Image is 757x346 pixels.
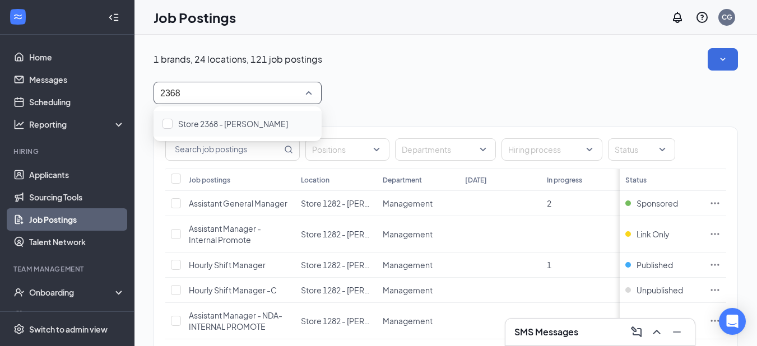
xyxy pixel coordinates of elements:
[383,260,433,270] span: Management
[547,260,551,270] span: 1
[13,119,25,130] svg: Analysis
[709,228,721,240] svg: Ellipses
[637,284,683,296] span: Unpublished
[377,191,459,216] td: Management
[668,323,686,341] button: Minimize
[154,8,236,27] h1: Job Postings
[514,326,578,338] h3: SMS Messages
[295,191,377,216] td: Store 1282 - Roy
[29,208,125,231] a: Job Postings
[383,285,433,295] span: Management
[295,216,377,253] td: Store 1282 - Roy
[29,163,125,186] a: Applicants
[709,315,721,326] svg: Ellipses
[154,53,322,66] p: 1 brands, 24 locations, 121 job postings
[178,119,288,129] span: Store 2368 - [PERSON_NAME]
[29,68,125,91] a: Messages
[29,324,108,335] div: Switch to admin view
[637,259,673,270] span: Published
[650,325,663,339] svg: ChevronUp
[189,310,282,331] span: Assistant Manager - NDA- INTERNAL PROMOTE
[29,46,125,68] a: Home
[722,12,732,22] div: CG
[383,229,433,239] span: Management
[709,284,721,296] svg: Ellipses
[301,229,411,239] span: Store 1282 - [PERSON_NAME]
[12,11,24,22] svg: WorkstreamLogo
[284,145,293,154] svg: MagnifyingGlass
[295,253,377,278] td: Store 1282 - Roy
[709,198,721,209] svg: Ellipses
[717,54,728,65] svg: SmallChevronDown
[189,175,230,185] div: Job postings
[383,316,433,326] span: Management
[13,264,123,274] div: Team Management
[29,186,125,208] a: Sourcing Tools
[670,325,684,339] svg: Minimize
[29,287,115,298] div: Onboarding
[637,315,670,326] span: Link Only
[13,324,25,335] svg: Settings
[166,139,282,160] input: Search job postings
[709,259,721,270] svg: Ellipses
[295,303,377,339] td: Store 1282 - Roy
[295,278,377,303] td: Store 1282 - Roy
[541,169,623,191] th: In progress
[377,278,459,303] td: Management
[301,175,329,185] div: Location
[29,303,125,326] a: Team
[547,198,551,208] span: 2
[301,285,411,295] span: Store 1282 - [PERSON_NAME]
[637,198,678,209] span: Sponsored
[708,48,738,71] button: SmallChevronDown
[648,323,666,341] button: ChevronUp
[637,228,670,240] span: Link Only
[630,325,643,339] svg: ComposeMessage
[301,198,411,208] span: Store 1282 - [PERSON_NAME]
[189,223,261,245] span: Assistant Manager - Internal Promote
[29,231,125,253] a: Talent Network
[377,303,459,339] td: Management
[108,12,119,23] svg: Collapse
[154,111,322,137] div: Store 2368 - N. Ogden
[671,11,684,24] svg: Notifications
[620,169,704,191] th: Status
[719,308,746,335] div: Open Intercom Messenger
[377,253,459,278] td: Management
[29,119,126,130] div: Reporting
[29,91,125,113] a: Scheduling
[189,260,266,270] span: Hourly Shift Manager
[189,285,277,295] span: Hourly Shift Manager -C
[189,198,287,208] span: Assistant General Manager
[695,11,709,24] svg: QuestionInfo
[383,198,433,208] span: Management
[301,316,411,326] span: Store 1282 - [PERSON_NAME]
[377,216,459,253] td: Management
[459,169,541,191] th: [DATE]
[13,287,25,298] svg: UserCheck
[628,323,645,341] button: ComposeMessage
[383,175,422,185] div: Department
[13,147,123,156] div: Hiring
[301,260,411,270] span: Store 1282 - [PERSON_NAME]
